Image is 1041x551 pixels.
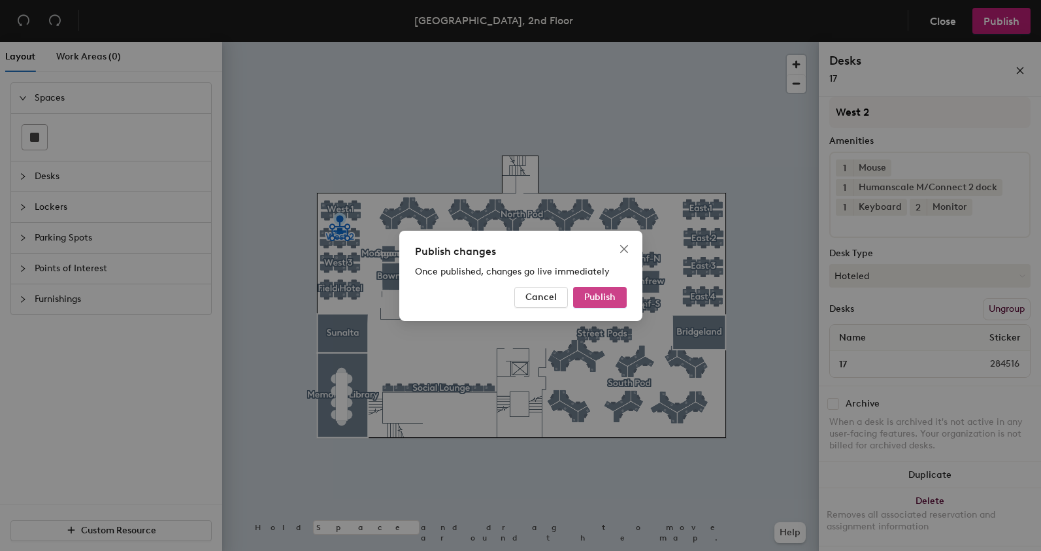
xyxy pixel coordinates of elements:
span: Publish [584,292,616,303]
button: Close [614,239,635,259]
span: close [619,244,629,254]
button: Publish [573,287,627,308]
span: Once published, changes go live immediately [415,266,610,277]
span: Close [614,244,635,254]
button: Cancel [514,287,568,308]
div: Publish changes [415,244,627,259]
span: Cancel [525,292,557,303]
